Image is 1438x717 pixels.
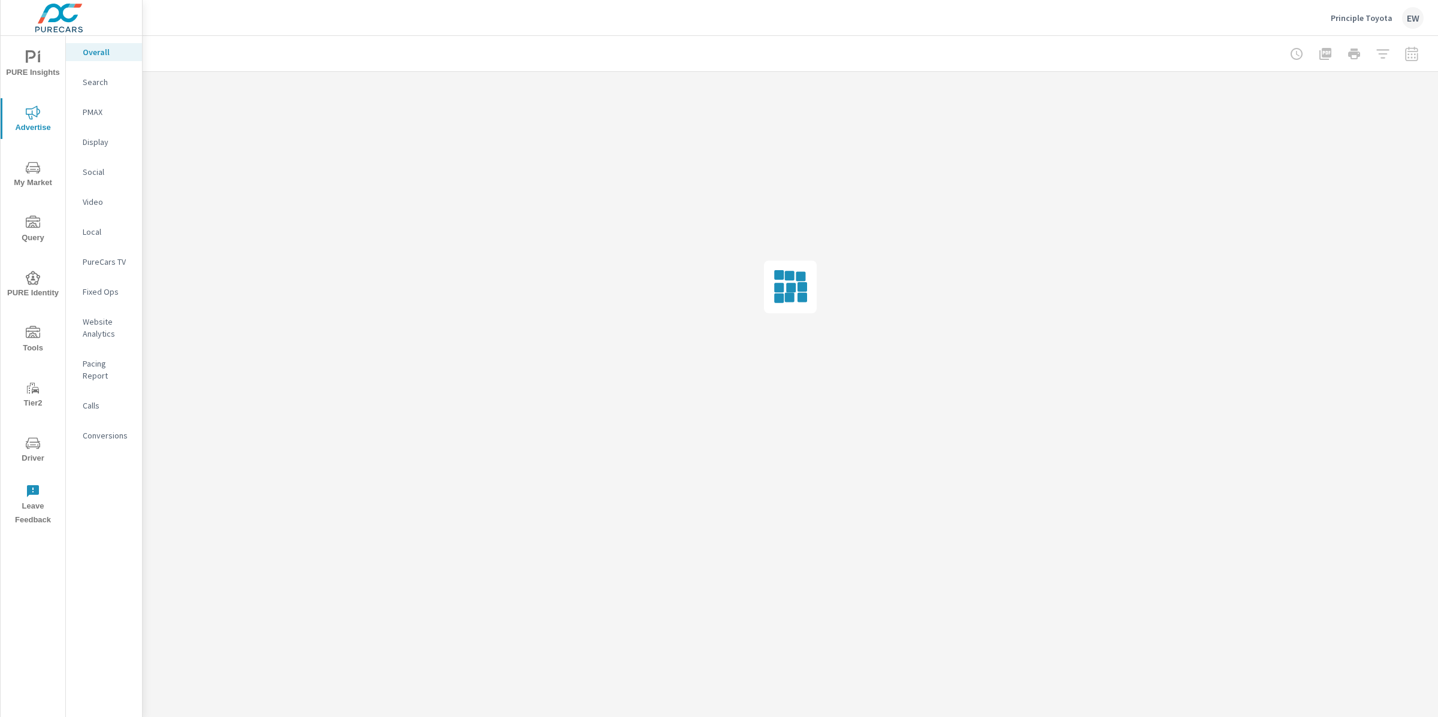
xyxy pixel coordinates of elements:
p: Calls [83,400,132,412]
div: PureCars TV [66,253,142,271]
p: Overall [83,46,132,58]
span: Tier2 [4,381,62,410]
div: Website Analytics [66,313,142,343]
div: Video [66,193,142,211]
span: Query [4,216,62,245]
p: Principle Toyota [1331,13,1392,23]
span: Advertise [4,105,62,135]
p: Social [83,166,132,178]
span: My Market [4,161,62,190]
span: PURE Identity [4,271,62,300]
p: Local [83,226,132,238]
span: Leave Feedback [4,484,62,527]
div: Conversions [66,426,142,444]
p: Video [83,196,132,208]
span: PURE Insights [4,50,62,80]
div: EW [1402,7,1424,29]
p: Pacing Report [83,358,132,382]
p: Conversions [83,429,132,441]
div: Display [66,133,142,151]
span: Tools [4,326,62,355]
p: Search [83,76,132,88]
p: PMAX [83,106,132,118]
p: Display [83,136,132,148]
div: Pacing Report [66,355,142,385]
div: Fixed Ops [66,283,142,301]
div: PMAX [66,103,142,121]
div: Calls [66,397,142,415]
div: Search [66,73,142,91]
span: Driver [4,436,62,465]
p: Fixed Ops [83,286,132,298]
p: Website Analytics [83,316,132,340]
div: nav menu [1,36,65,532]
div: Overall [66,43,142,61]
div: Local [66,223,142,241]
div: Social [66,163,142,181]
p: PureCars TV [83,256,132,268]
